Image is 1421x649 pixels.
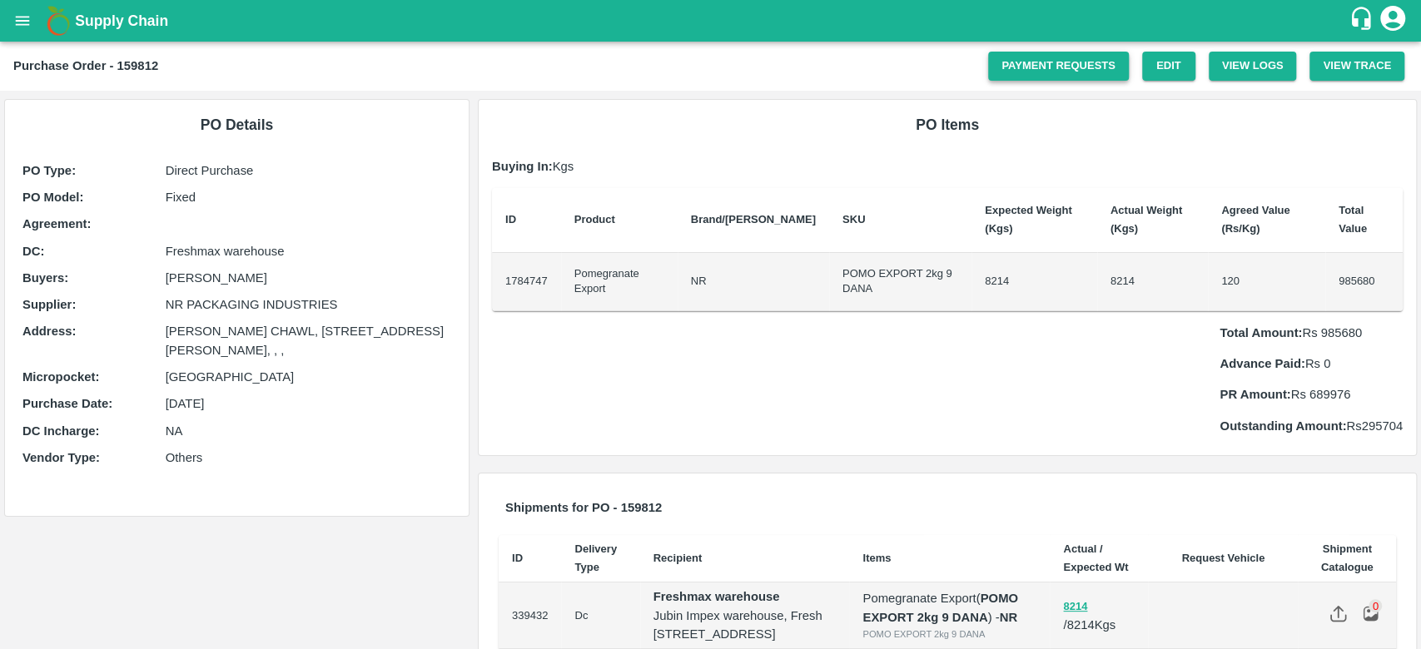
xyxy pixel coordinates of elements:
[1097,253,1208,311] td: 8214
[166,188,451,206] p: Fixed
[1220,388,1290,401] b: PR Amount:
[1220,417,1403,435] p: Rs 295704
[492,160,553,173] b: Buying In:
[1063,597,1087,617] button: 8214
[1362,605,1379,622] img: preview
[862,552,891,564] b: Items
[1329,605,1347,622] img: share
[22,451,100,464] b: Vendor Type :
[829,253,971,311] td: POMO EXPORT 2kg 9 DANA
[22,245,44,258] b: DC :
[166,422,451,440] p: NA
[691,213,816,225] b: Brand/[PERSON_NAME]
[1208,253,1325,311] td: 120
[1063,597,1135,635] p: / 8214 Kgs
[166,242,451,260] p: Freshmax warehouse
[1369,599,1382,612] div: 0
[1309,52,1404,81] button: View Trace
[166,448,451,467] p: Others
[166,394,451,413] p: [DATE]
[492,253,561,311] td: 1784747
[1220,354,1403,373] p: Rs 0
[22,370,99,384] b: Micropocket :
[166,368,451,386] p: [GEOGRAPHIC_DATA]
[22,397,112,410] b: Purchase Date :
[862,589,1036,627] p: Pomegranate Export ( ) -
[3,2,42,40] button: open drawer
[505,213,516,225] b: ID
[1221,204,1289,235] b: Agreed Value (Rs/Kg)
[862,592,1021,623] b: POMO EXPORT 2kg 9 DANA
[22,217,91,230] b: Agreement:
[842,213,865,225] b: SKU
[492,157,1403,176] p: Kgs
[75,12,168,29] b: Supply Chain
[653,607,837,644] p: Jubin Impex warehouse, Fresh [STREET_ADDRESS]
[1378,3,1408,38] div: account of current user
[561,582,639,649] td: Dc
[13,59,158,72] b: Purchase Order - 159812
[166,269,451,287] p: [PERSON_NAME]
[1220,385,1403,404] p: Rs 689976
[1142,52,1195,81] a: Edit
[862,627,1036,642] div: POMO EXPORT 2kg 9 DANA
[22,298,76,311] b: Supplier :
[985,204,1072,235] b: Expected Weight (Kgs)
[42,4,75,37] img: logo
[499,582,561,649] td: 339432
[512,552,523,564] b: ID
[1110,204,1182,235] b: Actual Weight (Kgs)
[18,113,455,136] h6: PO Details
[1220,357,1304,370] b: Advance Paid:
[166,295,451,314] p: NR PACKAGING INDUSTRIES
[1349,6,1378,36] div: customer-support
[1209,52,1297,81] button: View Logs
[678,253,829,311] td: NR
[1063,542,1128,573] b: Actual / Expected Wt
[971,253,1097,311] td: 8214
[1220,326,1302,339] b: Total Amount:
[1220,324,1403,342] p: Rs 985680
[653,590,780,603] strong: Freshmax warehouse
[1325,253,1403,311] td: 985680
[1220,419,1346,433] b: Outstanding Amount:
[75,9,1349,32] a: Supply Chain
[653,552,703,564] b: Recipient
[22,164,76,177] b: PO Type :
[22,191,83,204] b: PO Model :
[22,271,68,285] b: Buyers :
[1339,204,1367,235] b: Total Value
[1181,552,1264,564] b: Request Vehicle
[988,52,1129,81] a: Payment Requests
[561,253,678,311] td: Pomegranate Export
[1000,611,1017,624] strong: NR
[574,542,617,573] b: Delivery Type
[166,161,451,180] p: Direct Purchase
[574,213,615,225] b: Product
[22,424,99,438] b: DC Incharge :
[1321,542,1374,573] b: Shipment Catalogue
[22,324,76,338] b: Address :
[166,322,451,359] p: [PERSON_NAME] CHAWL, [STREET_ADDRESS][PERSON_NAME], , ,
[505,501,662,514] b: Shipments for PO - 159812
[492,113,1403,136] h6: PO Items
